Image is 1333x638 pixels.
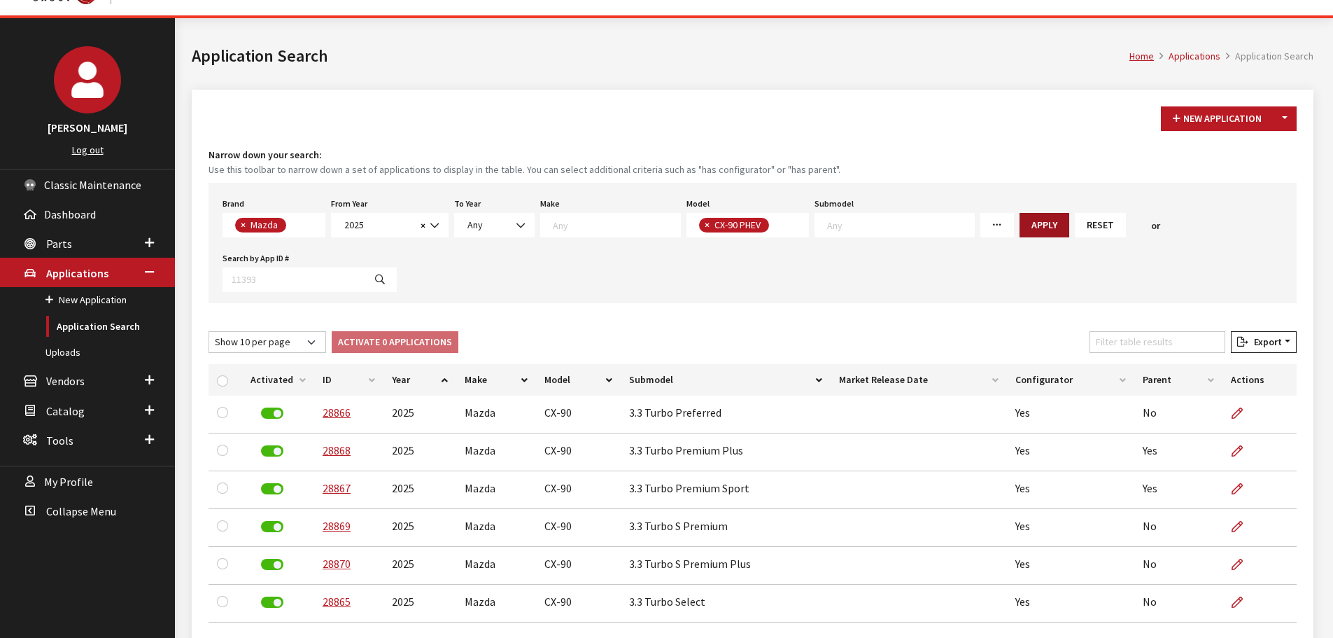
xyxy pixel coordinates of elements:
[456,547,536,585] td: Mazda
[235,218,249,233] button: Remove item
[1007,396,1134,434] td: Yes
[1222,364,1297,396] th: Actions
[1220,49,1313,64] li: Application Search
[1007,547,1134,585] td: Yes
[1134,547,1222,585] td: No
[454,197,481,210] label: To Year
[323,481,351,495] a: 28867
[44,207,96,221] span: Dashboard
[1134,434,1222,471] td: Yes
[1134,509,1222,547] td: No
[621,396,831,434] td: 3.3 Turbo Preferred
[621,585,831,623] td: 3.3 Turbo Select
[1231,434,1255,469] a: Edit Application
[46,504,116,518] span: Collapse Menu
[261,559,283,570] label: Deactivate Application
[383,364,457,396] th: Year: activate to sort column ascending
[536,471,621,509] td: CX-90
[1151,219,1160,233] span: or
[1007,471,1134,509] td: Yes
[261,483,283,494] label: Deactivate Application
[553,219,680,231] textarea: Search
[44,178,141,192] span: Classic Maintenance
[686,197,710,210] label: Model
[1007,364,1134,396] th: Configurator: activate to sort column ascending
[831,364,1007,396] th: Market Release Date: activate to sort column ascending
[46,375,85,389] span: Vendors
[323,443,351,457] a: 28868
[699,218,713,233] button: Remove item
[323,405,351,419] a: 28866
[261,521,283,532] label: Deactivate Application
[1231,509,1255,544] a: Edit Application
[1007,434,1134,471] td: Yes
[1134,471,1222,509] td: Yes
[340,218,416,233] span: 2025
[1075,213,1126,237] button: Reset
[290,220,297,233] textarea: Search
[1231,471,1255,506] a: Edit Application
[249,219,281,231] span: Mazda
[621,471,831,509] td: 3.3 Turbo Premium Sport
[1231,396,1255,431] a: Edit Application
[1007,585,1134,623] td: Yes
[192,43,1129,69] h1: Application Search
[72,144,104,156] a: Log out
[1089,331,1225,353] input: Filter table results
[536,396,621,434] td: CX-90
[540,197,560,210] label: Make
[323,519,351,533] a: 28869
[456,364,536,396] th: Make: activate to sort column ascending
[621,509,831,547] td: 3.3 Turbo S Premium
[621,547,831,585] td: 3.3 Turbo S Premium Plus
[46,434,73,448] span: Tools
[223,197,244,210] label: Brand
[383,509,457,547] td: 2025
[209,162,1297,177] small: Use this toolbar to narrow down a set of applications to display in the table. You can select add...
[536,585,621,623] td: CX-90
[699,218,769,233] li: CX-90 PHEV
[621,364,831,396] th: Submodel: activate to sort column ascending
[1134,364,1222,396] th: Parent: activate to sort column ascending
[261,597,283,608] label: Deactivate Application
[536,434,621,471] td: CX-90
[416,218,425,234] button: Remove all items
[1020,213,1069,237] button: Apply
[1231,547,1255,582] a: Edit Application
[242,364,314,396] th: Activated: activate to sort column ascending
[1134,585,1222,623] td: No
[314,364,383,396] th: ID: activate to sort column ascending
[456,509,536,547] td: Mazda
[456,434,536,471] td: Mazda
[383,547,457,585] td: 2025
[241,219,246,231] span: ×
[1248,335,1282,348] span: Export
[223,268,364,292] input: 11393
[467,219,483,231] span: Any
[1231,585,1255,620] a: Edit Application
[1161,106,1274,131] button: New Application
[463,218,526,233] span: Any
[46,237,72,251] span: Parts
[383,434,457,471] td: 2025
[536,364,621,396] th: Model: activate to sort column ascending
[383,471,457,509] td: 2025
[814,197,854,210] label: Submodel
[1154,49,1220,64] li: Applications
[621,434,831,471] td: 3.3 Turbo Premium Plus
[223,252,289,265] label: Search by App ID #
[827,219,974,231] textarea: Search
[536,547,621,585] td: CX-90
[14,119,161,136] h3: [PERSON_NAME]
[1134,396,1222,434] td: No
[456,585,536,623] td: Mazda
[46,266,108,280] span: Applications
[456,396,536,434] td: Mazda
[54,46,121,113] img: Cheyenne Dorton
[44,475,93,489] span: My Profile
[1129,50,1154,62] a: Home
[454,213,535,237] span: Any
[713,219,764,231] span: CX-90 PHEV
[235,218,286,233] li: Mazda
[773,220,780,233] textarea: Search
